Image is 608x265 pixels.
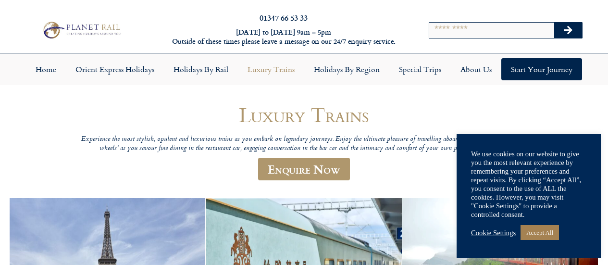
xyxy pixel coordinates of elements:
h6: [DATE] to [DATE] 9am – 5pm Outside of these times please leave a message on our 24/7 enquiry serv... [164,28,403,46]
a: Start your Journey [501,58,582,80]
nav: Menu [5,58,603,80]
a: Home [26,58,66,80]
img: Planet Rail Train Holidays Logo [40,20,123,40]
a: 01347 66 53 33 [260,12,308,23]
a: Luxury Trains [238,58,304,80]
p: Experience the most stylish, opulent and luxurious trains as you embark on legendary journeys. En... [74,135,535,153]
a: Enquire Now [258,158,350,180]
a: Cookie Settings [471,228,516,237]
a: Holidays by Rail [164,58,238,80]
a: About Us [451,58,501,80]
a: Accept All [521,225,559,240]
div: We use cookies on our website to give you the most relevant experience by remembering your prefer... [471,150,586,219]
button: Search [554,23,582,38]
a: Special Trips [389,58,451,80]
a: Orient Express Holidays [66,58,164,80]
a: Holidays by Region [304,58,389,80]
h1: Luxury Trains [74,103,535,126]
